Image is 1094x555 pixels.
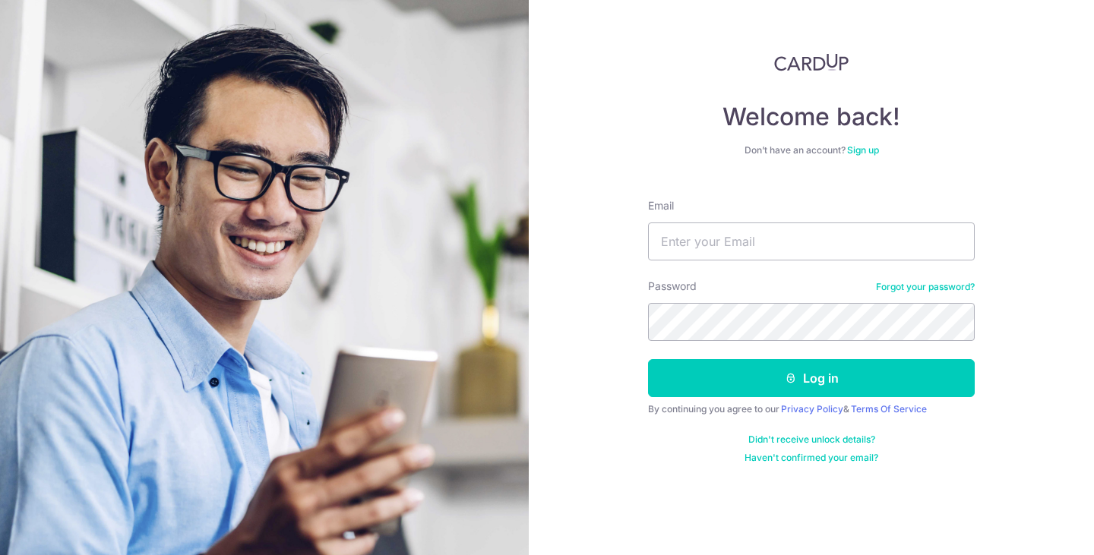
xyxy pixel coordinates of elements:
div: By continuing you agree to our & [648,403,975,415]
div: Don’t have an account? [648,144,975,156]
a: Forgot your password? [876,281,975,293]
a: Sign up [847,144,879,156]
button: Log in [648,359,975,397]
a: Terms Of Service [851,403,927,415]
a: Haven't confirmed your email? [745,452,878,464]
a: Didn't receive unlock details? [748,434,875,446]
h4: Welcome back! [648,102,975,132]
label: Email [648,198,674,213]
a: Privacy Policy [781,403,843,415]
img: CardUp Logo [774,53,849,71]
label: Password [648,279,697,294]
input: Enter your Email [648,222,975,260]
